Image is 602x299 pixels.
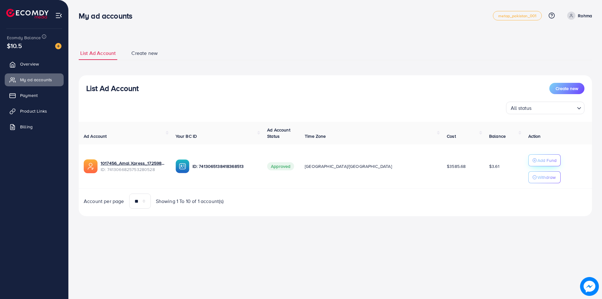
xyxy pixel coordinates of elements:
[101,166,166,173] span: ID: 7413066825753280528
[193,163,257,170] p: ID: 7413065138418368513
[489,133,506,139] span: Balance
[305,133,326,139] span: Time Zone
[20,61,39,67] span: Overview
[20,108,47,114] span: Product Links
[7,41,22,50] span: $10.5
[537,174,556,181] p: Withdraw
[79,11,137,20] h3: My ad accounts
[20,77,52,83] span: My ad accounts
[506,102,584,114] div: Search for option
[510,104,533,113] span: All status
[534,102,574,113] input: Search for option
[528,133,541,139] span: Action
[176,159,189,173] img: ic-ba-acc.ded83a64.svg
[267,127,290,139] span: Ad Account Status
[549,83,584,94] button: Create new
[565,12,592,20] a: Rohma
[6,9,49,19] img: logo
[5,89,64,102] a: Payment
[5,105,64,117] a: Product Links
[528,171,561,183] button: Withdraw
[84,133,107,139] span: Ad Account
[5,120,64,133] a: Billing
[5,58,64,70] a: Overview
[556,85,578,92] span: Create new
[489,163,499,169] span: $3.61
[305,163,392,169] span: [GEOGRAPHIC_DATA]/[GEOGRAPHIC_DATA]
[20,124,33,130] span: Billing
[176,133,197,139] span: Your BC ID
[84,198,124,205] span: Account per page
[528,154,561,166] button: Add Fund
[5,73,64,86] a: My ad accounts
[498,14,536,18] span: metap_pakistan_001
[20,92,38,99] span: Payment
[447,163,466,169] span: $3585.68
[493,11,542,20] a: metap_pakistan_001
[580,277,599,296] img: image
[101,160,166,166] a: 1017456_Amal Xpress_1725989134924
[537,157,557,164] p: Add Fund
[131,50,158,57] span: Create new
[101,160,166,173] div: <span class='underline'>1017456_Amal Xpress_1725989134924</span></br>7413066825753280528
[7,35,41,41] span: Ecomdy Balance
[86,84,139,93] h3: List Ad Account
[156,198,224,205] span: Showing 1 To 10 of 1 account(s)
[55,43,61,49] img: image
[447,133,456,139] span: Cost
[80,50,116,57] span: List Ad Account
[578,12,592,19] p: Rohma
[84,159,98,173] img: ic-ads-acc.e4c84228.svg
[55,12,62,19] img: menu
[267,162,294,170] span: Approved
